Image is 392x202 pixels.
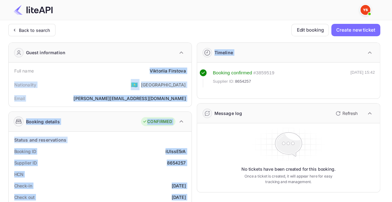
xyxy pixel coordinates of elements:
[235,78,251,85] span: 8654257
[26,49,66,56] div: Guest information
[253,69,274,77] div: # 3859519
[214,110,242,116] div: Message log
[143,119,172,125] div: CONFIRMED
[291,24,329,36] button: Edit booking
[350,69,375,87] div: [DATE] 15:42
[342,110,358,116] p: Refresh
[14,171,24,178] div: HCN
[73,95,186,102] div: [PERSON_NAME][EMAIL_ADDRESS][DOMAIN_NAME]
[331,24,380,36] button: Create new ticket
[14,68,34,74] div: Full name
[213,78,235,85] span: Supplier ID:
[26,118,60,125] div: Booking details
[332,108,360,118] button: Refresh
[167,160,186,166] div: 8654257
[141,81,186,88] div: [GEOGRAPHIC_DATA]
[14,137,66,143] div: Status and reservations
[19,27,50,33] div: Back to search
[172,194,186,200] div: [DATE]
[14,95,25,102] div: Email
[14,182,32,189] div: Check-in
[172,182,186,189] div: [DATE]
[360,5,370,15] img: Yandex Support
[14,160,37,166] div: Supplier ID
[213,69,252,77] div: Booking confirmed
[241,166,336,172] p: No tickets have been created for this booking.
[240,173,337,185] p: Once a ticket is created, it will appear here for easy tracking and management.
[14,194,35,200] div: Check out
[14,148,36,155] div: Booking ID
[214,49,233,56] div: Timeline
[131,79,138,90] span: United States
[14,81,37,88] div: Nationality
[14,5,53,15] img: LiteAPI Logo
[165,148,186,155] div: iUIssE5rA
[150,68,186,74] div: Viktoriia Firstova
